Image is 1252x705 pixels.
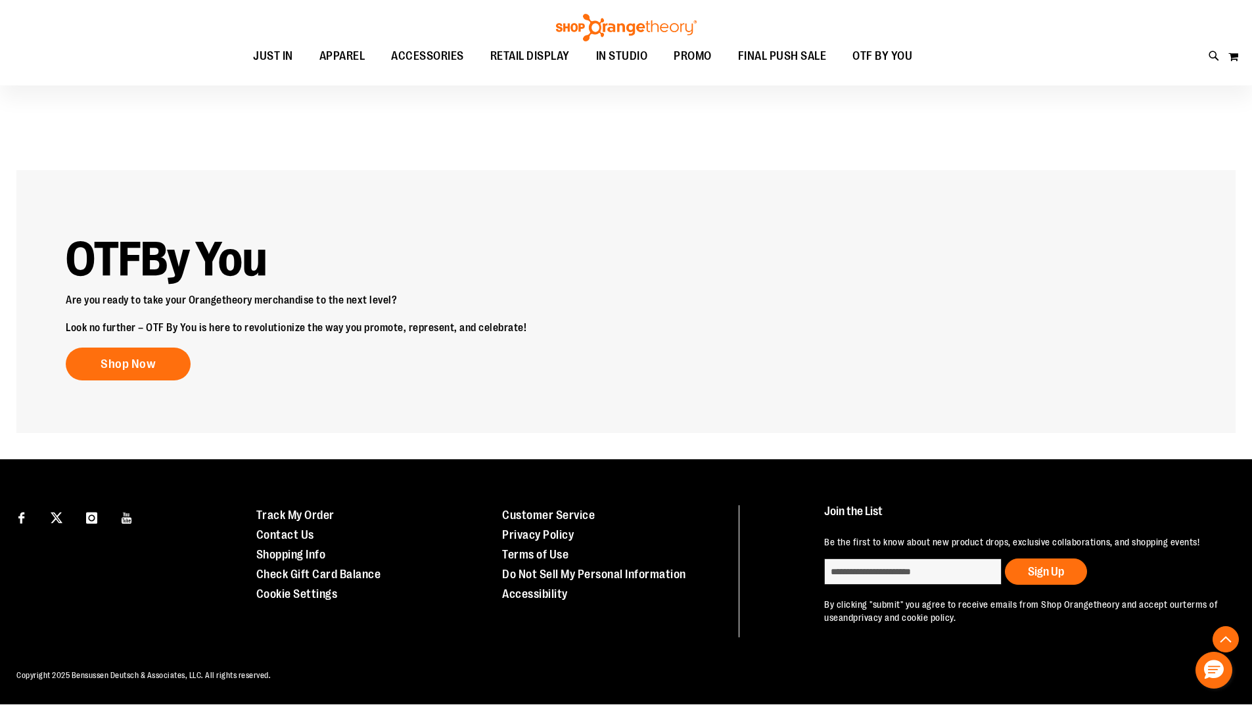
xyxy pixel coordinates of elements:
[256,568,381,581] a: Check Gift Card Balance
[116,505,139,528] a: Visit our Youtube page
[725,41,840,72] a: FINAL PUSH SALE
[391,41,464,71] span: ACCESSORIES
[839,41,925,72] a: OTF BY YOU
[256,509,335,522] a: Track My Order
[852,41,912,71] span: OTF BY YOU
[502,548,568,561] a: Terms of Use
[502,528,574,541] a: Privacy Policy
[16,671,271,680] span: Copyright 2025 Bensussen Deutsch & Associates, LLC. All rights reserved.
[256,587,338,601] a: Cookie Settings
[256,528,314,541] a: Contact Us
[306,41,379,72] a: APPAREL
[66,294,397,306] span: Are you ready to take your Orangetheory merchandise to the next level?
[253,41,293,71] span: JUST IN
[80,505,103,528] a: Visit our Instagram page
[256,548,326,561] a: Shopping Info
[824,505,1222,530] h4: Join the List
[378,41,477,72] a: ACCESSORIES
[10,505,33,528] a: Visit our Facebook page
[502,568,686,581] a: Do Not Sell My Personal Information
[554,14,699,41] img: Shop Orangetheory
[502,509,595,522] a: Customer Service
[661,41,725,72] a: PROMO
[66,232,141,286] strong: OTF
[319,41,365,71] span: APPAREL
[824,558,1002,585] input: enter email
[583,41,661,72] a: IN STUDIO
[1195,652,1232,689] button: Hello, have a question? Let’s chat.
[477,41,583,72] a: RETAIL DISPLAY
[502,587,568,601] a: Accessibility
[1005,558,1087,585] button: Sign Up
[490,41,570,71] span: RETAIL DISPLAY
[824,535,1222,549] p: Be the first to know about new product drops, exclusive collaborations, and shopping events!
[51,512,62,524] img: Twitter
[141,232,267,286] strong: By You
[596,41,648,71] span: IN STUDIO
[674,41,712,71] span: PROMO
[1028,565,1064,578] span: Sign Up
[240,41,306,72] a: JUST IN
[66,348,191,380] a: Shop Now
[738,41,827,71] span: FINAL PUSH SALE
[1213,626,1239,652] button: Back To Top
[66,322,526,334] span: Look no further – OTF By You is here to revolutionize the way you promote, represent, and celebrate!
[45,505,68,528] a: Visit our X page
[824,598,1222,624] p: By clicking "submit" you agree to receive emails from Shop Orangetheory and accept our and
[853,612,956,623] a: privacy and cookie policy.
[101,357,156,371] span: Shop Now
